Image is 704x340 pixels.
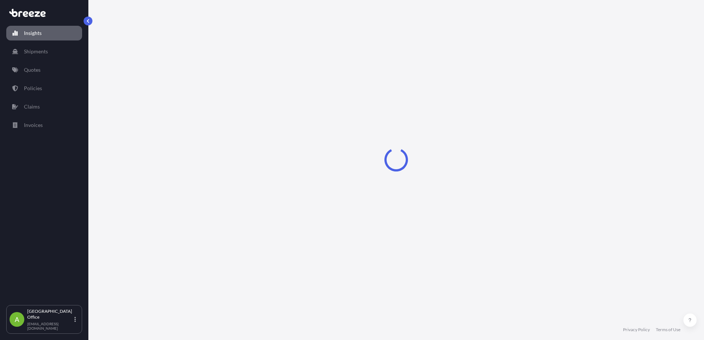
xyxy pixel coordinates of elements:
[24,85,42,92] p: Policies
[27,308,73,320] p: [GEOGRAPHIC_DATA] Office
[6,99,82,114] a: Claims
[6,63,82,77] a: Quotes
[6,118,82,132] a: Invoices
[6,26,82,40] a: Insights
[15,316,19,323] span: A
[6,81,82,96] a: Policies
[27,322,73,330] p: [EMAIL_ADDRESS][DOMAIN_NAME]
[623,327,650,333] a: Privacy Policy
[24,103,40,110] p: Claims
[24,48,48,55] p: Shipments
[24,29,42,37] p: Insights
[656,327,680,333] a: Terms of Use
[24,121,43,129] p: Invoices
[24,66,41,74] p: Quotes
[6,44,82,59] a: Shipments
